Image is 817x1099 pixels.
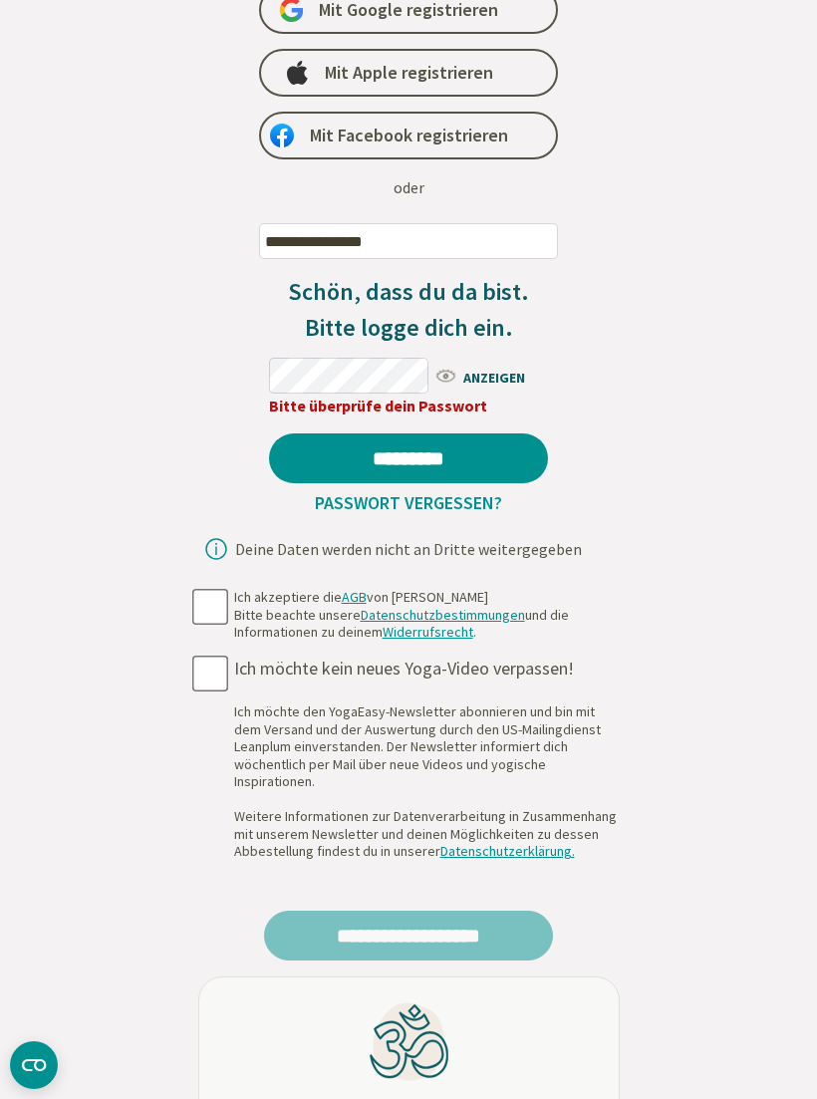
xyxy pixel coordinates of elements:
div: Ich akzeptiere die von [PERSON_NAME] Bitte beachte unsere und die Informationen zu deinem . [234,589,620,642]
a: Widerrufsrecht [383,623,473,641]
div: oder [394,175,424,199]
a: Datenschutzerklärung. [440,842,575,860]
h3: Schön, dass du da bist. Bitte logge dich ein. [269,274,548,346]
div: Bitte überprüfe dein Passwort [269,394,548,417]
a: Mit Facebook registrieren [259,112,558,159]
a: AGB [342,588,367,606]
div: Deine Daten werden nicht an Dritte weitergegeben [235,541,582,557]
a: Mit Apple registrieren [259,49,558,97]
span: Mit Apple registrieren [325,61,493,85]
div: Ich möchte den YogaEasy-Newsletter abonnieren und bin mit dem Versand und der Auswertung durch de... [234,703,620,861]
a: Datenschutzbestimmungen [361,606,525,624]
span: ANZEIGEN [433,364,548,389]
button: CMP-Widget öffnen [10,1041,58,1089]
a: Passwort vergessen? [307,491,510,514]
div: Ich möchte kein neues Yoga-Video verpassen! [234,658,620,681]
span: Mit Facebook registrieren [310,124,508,147]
